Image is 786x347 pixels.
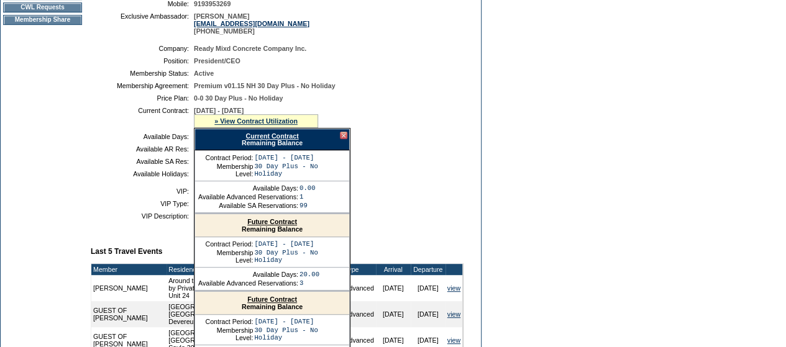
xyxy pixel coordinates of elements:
[91,301,167,327] td: GUEST OF [PERSON_NAME]
[194,20,309,27] a: [EMAIL_ADDRESS][DOMAIN_NAME]
[96,200,189,207] td: VIP Type:
[376,301,411,327] td: [DATE]
[299,184,316,192] td: 0.00
[194,70,214,77] span: Active
[254,154,346,161] td: [DATE] - [DATE]
[198,184,298,192] td: Available Days:
[91,275,167,301] td: [PERSON_NAME]
[254,318,346,325] td: [DATE] - [DATE]
[198,154,253,161] td: Contract Period:
[299,279,319,287] td: 3
[91,247,162,256] b: Last 5 Travel Events
[96,133,189,140] td: Available Days:
[198,279,298,287] td: Available Advanced Reservations:
[96,158,189,165] td: Available SA Res:
[195,292,349,315] div: Remaining Balance
[3,15,82,25] td: Membership Share
[96,170,189,178] td: Available Holidays:
[342,301,375,327] td: Advanced
[96,45,189,52] td: Company:
[411,264,446,275] td: Departure
[194,94,283,102] span: 0-0 30 Day Plus - No Holiday
[342,275,375,301] td: Advanced
[198,240,253,248] td: Contract Period:
[96,82,189,89] td: Membership Agreement:
[447,336,460,344] a: view
[198,249,253,264] td: Membership Level:
[96,94,189,102] td: Price Plan:
[96,107,189,128] td: Current Contract:
[299,193,316,201] td: 1
[167,275,342,301] td: Around the World by Private Jet (2025) - Around the World by Private Jet (2025) Unit 24
[96,57,189,65] td: Position:
[96,70,189,77] td: Membership Status:
[299,202,316,209] td: 99
[91,264,167,275] td: Member
[245,132,298,140] a: Current Contract
[194,45,306,52] span: Ready Mixd Concrete Company Inc.
[198,202,298,209] td: Available SA Reservations:
[254,163,346,178] td: 30 Day Plus - No Holiday
[247,218,297,225] a: Future Contract
[194,82,335,89] span: Premium v01.15 NH 30 Day Plus - No Holiday
[3,2,82,12] td: CWL Requests
[194,12,309,35] span: [PERSON_NAME] [PHONE_NUMBER]
[96,212,189,220] td: VIP Description:
[299,271,319,278] td: 20.00
[447,310,460,318] a: view
[198,327,253,341] td: Membership Level:
[96,12,189,35] td: Exclusive Ambassador:
[247,295,297,303] a: Future Contract
[198,193,298,201] td: Available Advanced Reservations:
[167,264,342,275] td: Residence
[447,284,460,292] a: view
[198,271,298,278] td: Available Days:
[214,117,298,125] a: » View Contract Utilization
[167,301,342,327] td: [GEOGRAPHIC_DATA], [US_STATE] - 71 [GEOGRAPHIC_DATA], [GEOGRAPHIC_DATA] Devereux 204
[96,187,189,195] td: VIP:
[254,249,346,264] td: 30 Day Plus - No Holiday
[376,264,411,275] td: Arrival
[194,57,240,65] span: President/CEO
[194,128,350,150] div: Remaining Balance
[254,327,346,341] td: 30 Day Plus - No Holiday
[342,264,375,275] td: Type
[198,163,253,178] td: Membership Level:
[96,145,189,153] td: Available AR Res:
[376,275,411,301] td: [DATE]
[198,318,253,325] td: Contract Period:
[195,214,349,237] div: Remaining Balance
[254,240,346,248] td: [DATE] - [DATE]
[411,301,446,327] td: [DATE]
[411,275,446,301] td: [DATE]
[194,107,244,114] span: [DATE] - [DATE]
